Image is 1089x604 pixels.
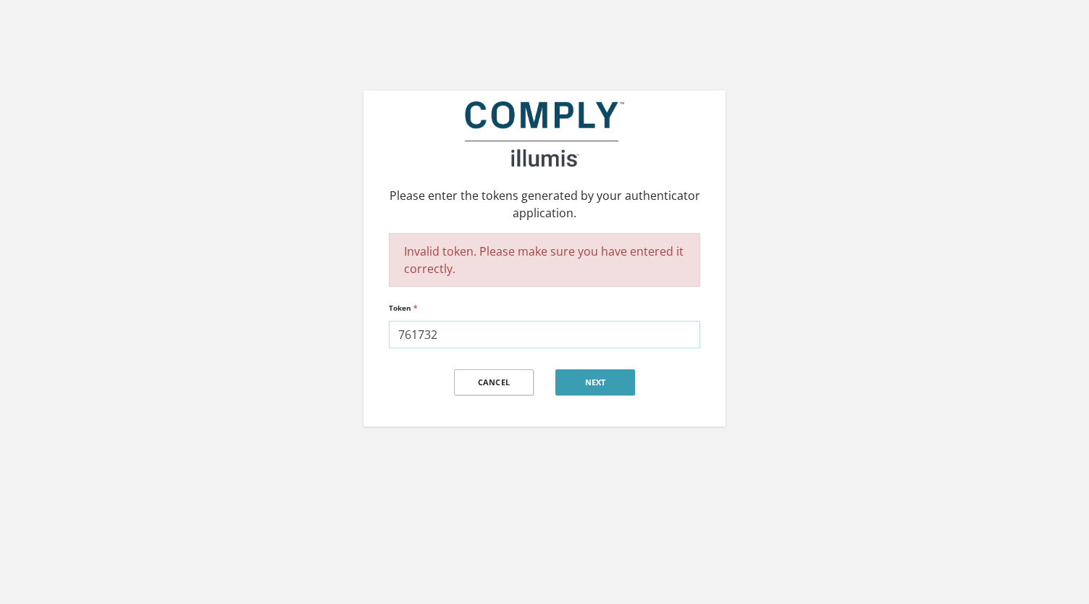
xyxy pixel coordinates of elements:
button: Next [555,369,635,395]
p: Please enter the tokens generated by your authenticator application. [374,187,715,222]
img: illumis [465,101,624,167]
a: Cancel [454,369,534,395]
li: Invalid token. Please make sure you have entered it correctly. [404,243,685,277]
label: Token [389,298,417,318]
